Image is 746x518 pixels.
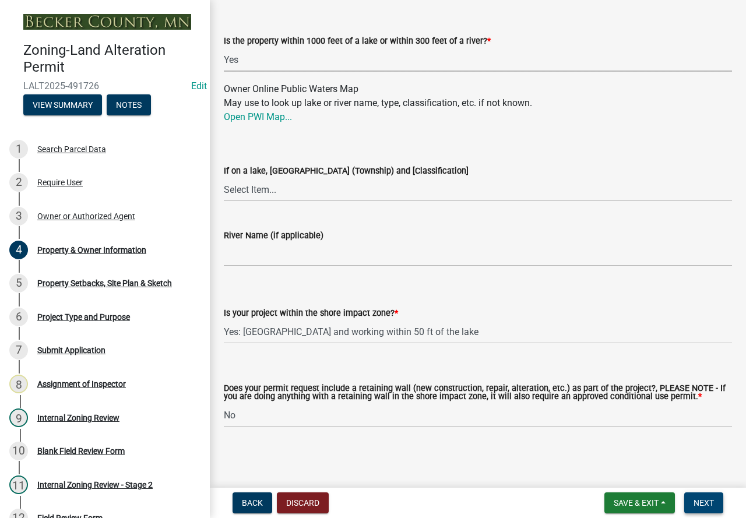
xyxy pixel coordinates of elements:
div: 9 [9,408,28,427]
div: 7 [9,341,28,360]
div: 6 [9,308,28,326]
div: 11 [9,475,28,494]
span: Next [694,498,714,508]
img: Becker County, Minnesota [23,14,191,30]
div: Owner Online Public Waters Map [224,82,732,124]
div: 5 [9,274,28,293]
div: Assignment of Inspector [37,380,126,388]
button: Discard [277,492,329,513]
span: Back [242,498,263,508]
button: Next [684,492,723,513]
label: Is the property within 1000 feet of a lake or within 300 feet of a river? [224,37,491,45]
div: Internal Zoning Review [37,414,119,422]
div: Blank Field Review Form [37,447,125,455]
label: If on a lake, [GEOGRAPHIC_DATA] (Township) and [Classification] [224,167,469,175]
span: Save & Exit [614,498,659,508]
button: Save & Exit [604,492,675,513]
div: 8 [9,375,28,393]
div: Property & Owner Information [37,246,146,254]
a: Open PWI Map... [224,111,292,122]
div: 10 [9,442,28,460]
button: View Summary [23,94,102,115]
h4: Zoning-Land Alteration Permit [23,42,200,76]
wm-modal-confirm: Edit Application Number [191,80,207,91]
label: River Name (if applicable) [224,232,323,240]
span: May use to look up lake or river name, type, classification, etc. if not known. [224,97,532,108]
label: Is your project within the shore impact zone? [224,309,398,318]
div: Project Type and Purpose [37,313,130,321]
div: Submit Application [37,346,105,354]
span: LALT2025-491726 [23,80,186,91]
div: Owner or Authorized Agent [37,212,135,220]
a: Edit [191,80,207,91]
div: 2 [9,173,28,192]
div: 1 [9,140,28,158]
div: 3 [9,207,28,225]
label: Does your permit request include a retaining wall (new construction, repair, alteration, etc.) as... [224,385,732,401]
div: Internal Zoning Review - Stage 2 [37,481,153,489]
button: Back [233,492,272,513]
div: 4 [9,241,28,259]
div: Search Parcel Data [37,145,106,153]
div: Property Setbacks, Site Plan & Sketch [37,279,172,287]
wm-modal-confirm: Notes [107,101,151,110]
wm-modal-confirm: Summary [23,101,102,110]
div: Require User [37,178,83,186]
button: Notes [107,94,151,115]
